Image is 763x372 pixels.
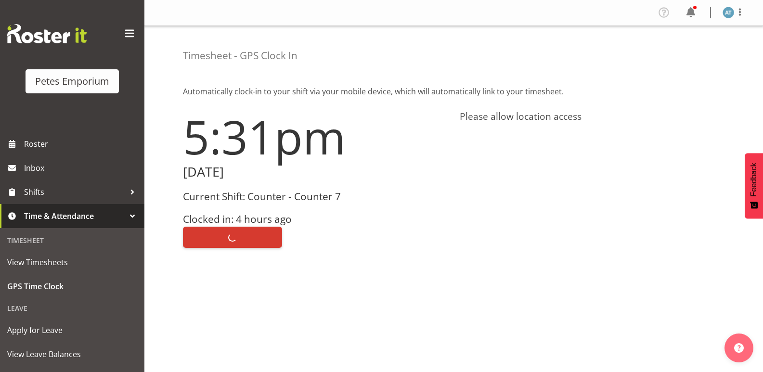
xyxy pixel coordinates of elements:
[183,214,448,225] h3: Clocked in: 4 hours ago
[723,7,734,18] img: alex-micheal-taniwha5364.jpg
[183,50,297,61] h4: Timesheet - GPS Clock In
[460,111,725,122] h4: Please allow location access
[24,185,125,199] span: Shifts
[35,74,109,89] div: Petes Emporium
[24,137,140,151] span: Roster
[183,111,448,163] h1: 5:31pm
[183,165,448,180] h2: [DATE]
[7,323,137,337] span: Apply for Leave
[183,86,724,97] p: Automatically clock-in to your shift via your mobile device, which will automatically link to you...
[7,255,137,269] span: View Timesheets
[7,347,137,361] span: View Leave Balances
[2,342,142,366] a: View Leave Balances
[7,24,87,43] img: Rosterit website logo
[2,274,142,298] a: GPS Time Clock
[2,298,142,318] div: Leave
[745,153,763,218] button: Feedback - Show survey
[2,231,142,250] div: Timesheet
[183,191,448,202] h3: Current Shift: Counter - Counter 7
[24,161,140,175] span: Inbox
[2,250,142,274] a: View Timesheets
[750,163,758,196] span: Feedback
[7,279,137,294] span: GPS Time Clock
[734,343,744,353] img: help-xxl-2.png
[24,209,125,223] span: Time & Attendance
[2,318,142,342] a: Apply for Leave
